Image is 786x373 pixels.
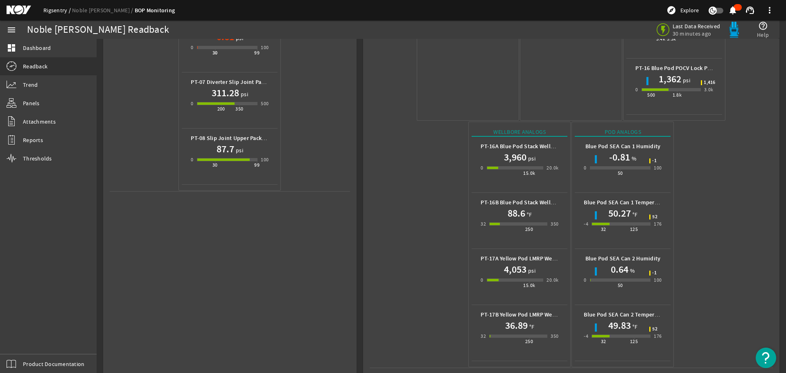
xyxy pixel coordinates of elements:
[526,154,535,163] span: psi
[654,164,662,172] div: 100
[608,319,631,332] h1: 49.83
[191,43,193,52] div: 0
[628,267,635,275] span: %
[72,7,135,14] a: Noble [PERSON_NAME]
[23,81,38,89] span: Trend
[681,76,690,84] span: psi
[7,43,16,53] mat-icon: dashboard
[585,142,661,150] b: Blue Pod SEA Can 1 Humidity
[654,332,662,340] div: 176
[745,5,755,15] mat-icon: support_agent
[704,86,714,94] div: 3.0k
[481,199,597,206] b: PT-16B Blue Pod Stack Wellbore Temperature
[212,161,218,169] div: 30
[481,255,591,262] b: PT-17A Yellow Pod LMRP Wellbore Pressure
[758,21,768,31] mat-icon: help_outline
[608,207,631,220] h1: 50.27
[23,44,51,52] span: Dashboard
[760,0,779,20] button: more_vert
[43,7,72,14] a: Rigsentry
[654,220,662,228] div: 176
[618,281,623,289] div: 50
[23,62,47,70] span: Readback
[584,276,586,284] div: 0
[630,337,638,346] div: 125
[584,311,668,319] b: Blue Pod SEA Can 2 Temperature
[528,323,535,331] span: °F
[27,26,169,34] div: Noble [PERSON_NAME] Readback
[23,360,84,368] span: Product Documentation
[23,154,52,163] span: Thresholds
[234,146,243,154] span: psi
[7,25,16,35] mat-icon: menu
[635,64,726,72] b: PT-16 Blue Pod POCV Lock Pressure
[728,5,738,15] mat-icon: notifications
[631,323,638,331] span: °F
[135,7,175,14] a: BOP Monitoring
[609,151,630,164] h1: -0.81
[656,35,666,43] div: 3.4k
[673,91,682,99] div: 1.8k
[217,142,234,156] h1: 87.7
[212,49,218,57] div: 30
[547,164,558,172] div: 20.0k
[261,43,269,52] div: 100
[191,99,193,108] div: 0
[217,105,225,113] div: 200
[652,327,657,332] span: 52
[647,91,655,99] div: 500
[673,30,720,37] span: 30 minutes ago
[481,311,602,319] b: PT-17B Yellow Pod LMRP Wellbore Temperature
[630,154,637,163] span: %
[525,210,532,219] span: °F
[584,164,586,172] div: 0
[191,134,299,142] b: PT-08 Slip Joint Upper Packer Air Pressure
[472,128,567,137] div: Wellbore Analogs
[673,23,720,30] span: Last Data Received
[667,35,676,43] div: 5.3k
[666,5,676,15] mat-icon: explore
[504,151,526,164] h1: 3,960
[551,220,558,228] div: 350
[254,161,260,169] div: 99
[525,337,533,346] div: 250
[652,271,657,276] span: -1
[601,225,606,233] div: 32
[235,105,243,113] div: 350
[23,99,40,107] span: Panels
[635,86,638,94] div: 0
[525,225,533,233] div: 250
[481,332,486,340] div: 32
[575,128,671,137] div: Pod Analogs
[652,215,657,219] span: 52
[261,156,269,164] div: 100
[601,337,606,346] div: 32
[523,281,535,289] div: 15.0k
[254,49,260,57] div: 99
[584,199,668,206] b: Blue Pod SEA Can 1 Temperature
[726,22,742,38] img: Bluepod.svg
[191,78,321,86] b: PT-07 Diverter Slip Joint Packer Hydraulic Pressure
[680,6,699,14] span: Explore
[584,332,588,340] div: -4
[261,99,269,108] div: 500
[585,255,661,262] b: Blue Pod SEA Can 2 Humidity
[481,164,483,172] div: 0
[191,156,193,164] div: 0
[631,210,638,219] span: °F
[239,90,248,98] span: psi
[611,263,628,276] h1: 0.64
[505,319,528,332] h1: 36.89
[481,276,483,284] div: 0
[663,4,702,17] button: Explore
[504,263,526,276] h1: 4,053
[630,225,638,233] div: 125
[618,169,623,177] div: 50
[551,332,558,340] div: 350
[212,86,239,99] h1: 311.28
[757,31,769,39] span: Help
[704,80,715,85] span: 1,416
[652,158,657,163] span: -1
[756,348,776,368] button: Open Resource Center
[481,220,486,228] div: 32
